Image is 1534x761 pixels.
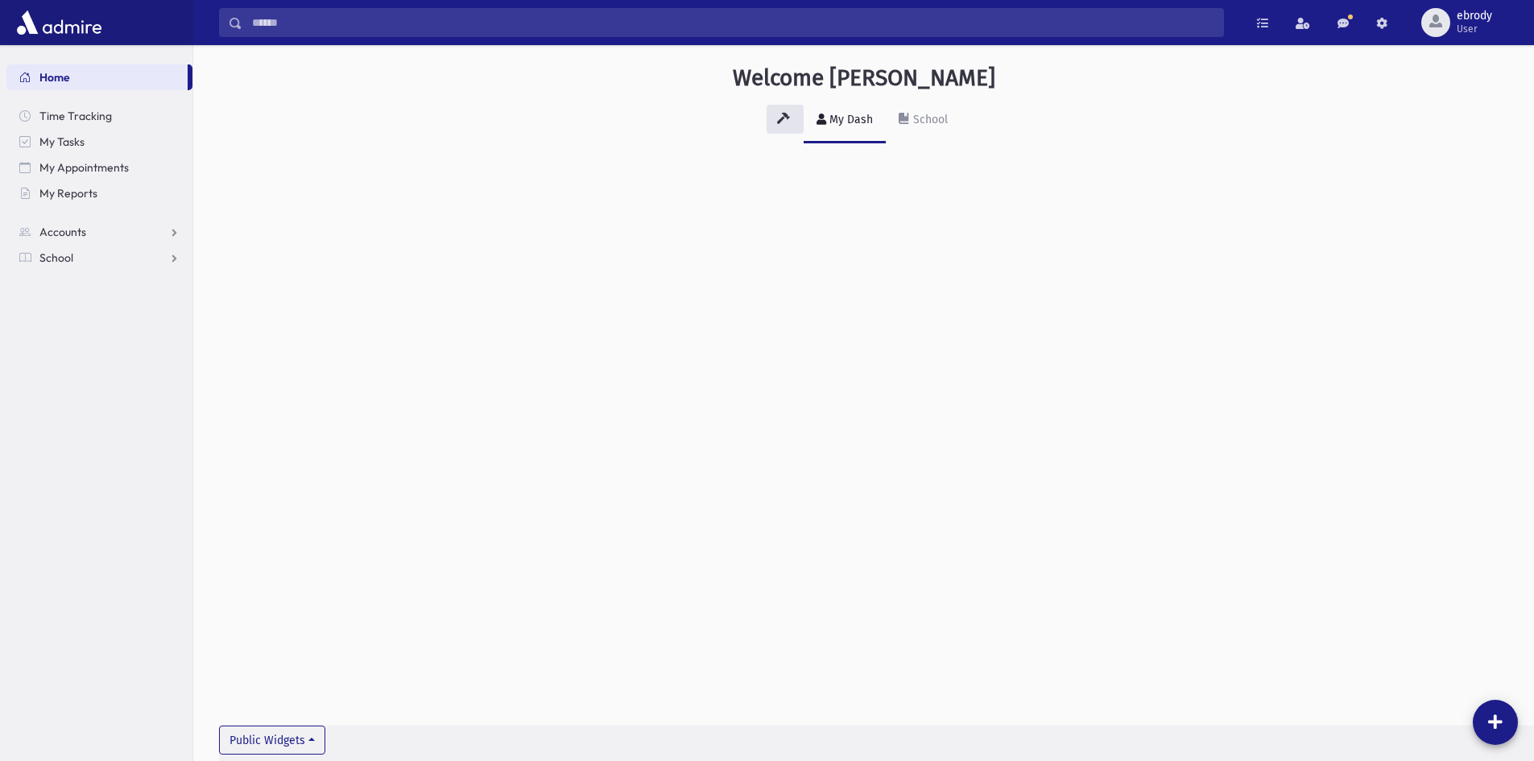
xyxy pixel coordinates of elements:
[219,726,325,755] button: Public Widgets
[39,70,70,85] span: Home
[39,134,85,149] span: My Tasks
[910,113,948,126] div: School
[13,6,105,39] img: AdmirePro
[6,180,192,206] a: My Reports
[39,160,129,175] span: My Appointments
[6,103,192,129] a: Time Tracking
[6,64,188,90] a: Home
[39,250,73,265] span: School
[733,64,995,92] h3: Welcome [PERSON_NAME]
[39,186,97,201] span: My Reports
[242,8,1223,37] input: Search
[804,98,886,143] a: My Dash
[6,245,192,271] a: School
[1457,10,1492,23] span: ebrody
[6,129,192,155] a: My Tasks
[6,219,192,245] a: Accounts
[826,113,873,126] div: My Dash
[6,155,192,180] a: My Appointments
[1457,23,1492,35] span: User
[39,109,112,123] span: Time Tracking
[39,225,86,239] span: Accounts
[886,98,961,143] a: School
